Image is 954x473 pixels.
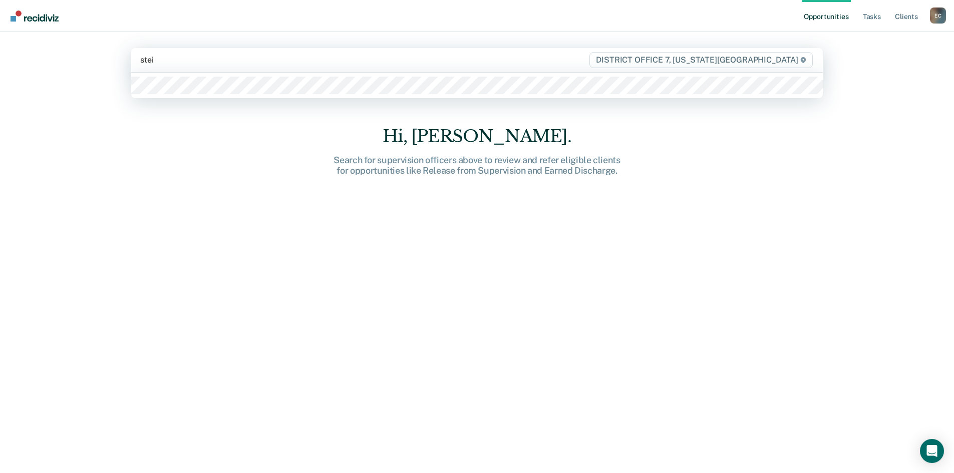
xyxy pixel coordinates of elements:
[930,8,946,24] div: E C
[317,126,638,147] div: Hi, [PERSON_NAME].
[589,52,812,68] span: DISTRICT OFFICE 7, [US_STATE][GEOGRAPHIC_DATA]
[11,11,59,22] img: Recidiviz
[920,439,944,463] div: Open Intercom Messenger
[317,155,638,176] div: Search for supervision officers above to review and refer eligible clients for opportunities like...
[930,8,946,24] button: Profile dropdown button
